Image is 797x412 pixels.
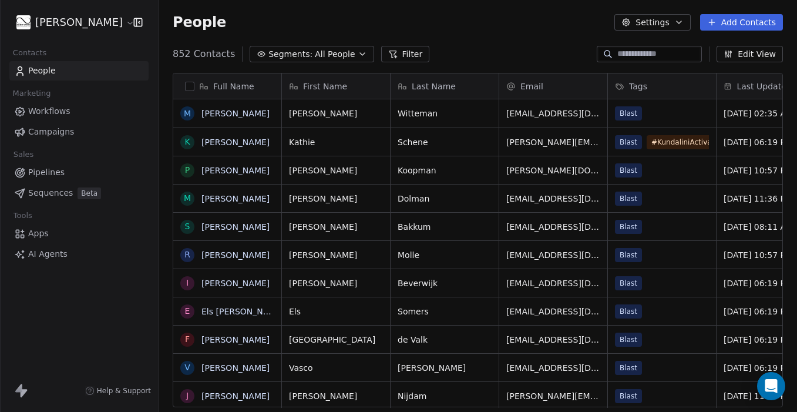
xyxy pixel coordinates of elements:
[303,81,347,92] span: First Name
[289,390,383,402] span: [PERSON_NAME]
[186,277,189,289] div: I
[85,386,151,396] a: Help & Support
[506,249,600,261] span: [EMAIL_ADDRESS][DOMAIN_NAME]
[173,73,281,99] div: Full Name
[201,279,270,288] a: [PERSON_NAME]
[9,61,149,81] a: People
[9,102,149,121] a: Workflows
[28,227,49,240] span: Apps
[184,136,190,148] div: K
[289,277,383,289] span: [PERSON_NAME]
[757,372,785,400] div: Open Intercom Messenger
[615,192,642,206] span: Blast
[201,138,270,147] a: [PERSON_NAME]
[289,221,383,233] span: [PERSON_NAME]
[186,390,189,402] div: J
[268,48,312,61] span: Segments:
[520,81,543,92] span: Email
[315,48,355,61] span: All People
[289,362,383,374] span: Vasco
[28,248,68,260] span: AI Agents
[398,136,492,148] span: Schene
[615,106,642,120] span: Blast
[615,276,642,290] span: Blast
[9,122,149,142] a: Campaigns
[8,146,39,163] span: Sales
[289,136,383,148] span: Kathie
[28,126,74,138] span: Campaigns
[506,193,600,205] span: [EMAIL_ADDRESS][DOMAIN_NAME]
[506,306,600,317] span: [EMAIL_ADDRESS][DOMAIN_NAME]
[184,108,191,120] div: M
[615,361,642,375] span: Blast
[16,15,31,29] img: Black%20and%20Grey%20Infinity%20Digital%20Studio%20Logo%20(2).png
[398,221,492,233] span: Bakkum
[289,306,383,317] span: Els
[506,165,600,176] span: [PERSON_NAME][DOMAIN_NAME][EMAIL_ADDRESS][DOMAIN_NAME]
[717,46,783,62] button: Edit View
[506,221,600,233] span: [EMAIL_ADDRESS][DOMAIN_NAME]
[289,249,383,261] span: [PERSON_NAME]
[289,165,383,176] span: [PERSON_NAME]
[615,333,642,347] span: Blast
[35,15,123,30] span: [PERSON_NAME]
[8,44,52,62] span: Contacts
[14,12,125,32] button: [PERSON_NAME]
[28,105,70,118] span: Workflows
[185,164,190,176] div: P
[9,244,149,264] a: AI Agents
[506,390,600,402] span: [PERSON_NAME][EMAIL_ADDRESS][DOMAIN_NAME]
[381,46,430,62] button: Filter
[506,362,600,374] span: [EMAIL_ADDRESS][DOMAIN_NAME]
[700,14,783,31] button: Add Contacts
[201,222,270,232] a: [PERSON_NAME]
[213,81,254,92] span: Full Name
[201,194,270,203] a: [PERSON_NAME]
[398,277,492,289] span: Beverwijk
[184,361,190,374] div: V
[201,250,270,260] a: [PERSON_NAME]
[201,307,284,316] a: Els [PERSON_NAME]
[9,163,149,182] a: Pipelines
[201,109,270,118] a: [PERSON_NAME]
[615,163,642,177] span: Blast
[615,220,642,234] span: Blast
[629,81,647,92] span: Tags
[201,363,270,373] a: [PERSON_NAME]
[201,335,270,344] a: [PERSON_NAME]
[8,207,37,225] span: Tools
[506,108,600,119] span: [EMAIL_ADDRESS][DOMAIN_NAME]
[289,108,383,119] span: [PERSON_NAME]
[398,108,492,119] span: Witteman
[184,192,191,205] div: M
[201,391,270,401] a: [PERSON_NAME]
[398,165,492,176] span: Koopman
[28,187,73,199] span: Sequences
[28,166,65,179] span: Pipelines
[506,334,600,346] span: [EMAIL_ADDRESS][DOMAIN_NAME]
[78,187,101,199] span: Beta
[391,73,499,99] div: Last Name
[282,73,390,99] div: First Name
[289,334,383,346] span: [GEOGRAPHIC_DATA]
[398,390,492,402] span: Nijdam
[506,277,600,289] span: [EMAIL_ADDRESS][DOMAIN_NAME]
[398,334,492,346] span: de Valk
[615,389,642,403] span: Blast
[173,99,282,408] div: grid
[173,47,235,61] span: 852 Contacts
[615,304,642,319] span: Blast
[499,73,607,99] div: Email
[615,248,642,262] span: Blast
[184,249,190,261] div: R
[398,362,492,374] span: [PERSON_NAME]
[608,73,716,99] div: Tags
[185,333,190,346] div: F
[185,220,190,233] div: S
[647,135,734,149] span: #KundaliniActivations
[289,193,383,205] span: [PERSON_NAME]
[173,14,226,31] span: People
[412,81,456,92] span: Last Name
[8,85,56,102] span: Marketing
[615,135,642,149] span: Blast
